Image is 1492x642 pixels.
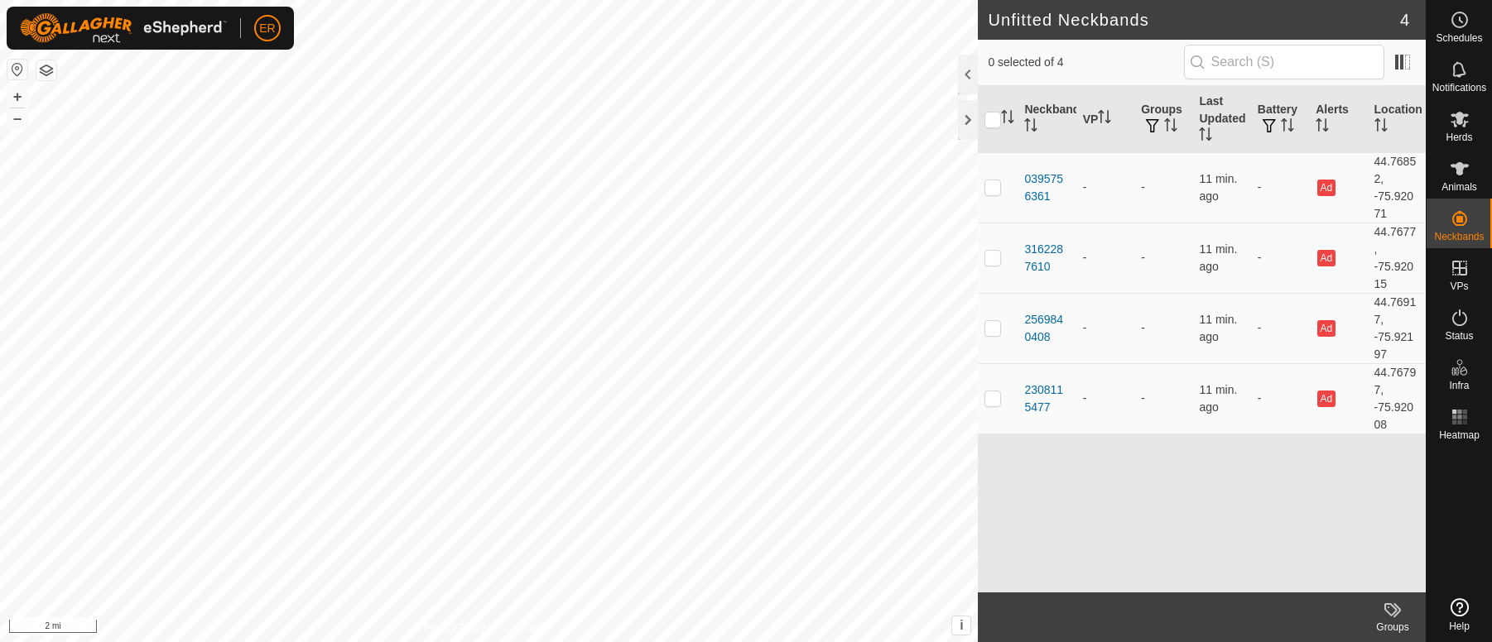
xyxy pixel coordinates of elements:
span: VPs [1450,281,1468,291]
span: Sep 28, 2025, 1:06 PM [1199,383,1237,414]
td: - [1251,152,1309,223]
button: Ad [1317,320,1336,337]
button: Ad [1317,390,1336,407]
span: Heatmap [1439,430,1480,440]
span: 4 [1400,7,1409,32]
td: - [1251,223,1309,293]
p-sorticon: Activate to sort [1316,121,1329,134]
th: Location [1368,86,1426,153]
p-sorticon: Activate to sort [1001,113,1014,126]
p-sorticon: Activate to sort [1281,121,1294,134]
span: Infra [1449,381,1469,390]
a: Help [1427,592,1492,638]
td: - [1134,223,1192,293]
a: Contact Us [505,620,554,635]
th: Last Updated [1192,86,1250,153]
div: 0395756361 [1024,170,1069,205]
th: Battery [1251,86,1309,153]
app-display-virtual-paddock-transition: - [1083,391,1087,405]
input: Search (S) [1184,45,1384,79]
div: 3162287610 [1024,241,1069,275]
button: i [952,616,970,635]
div: 2569840408 [1024,311,1069,346]
app-display-virtual-paddock-transition: - [1083,321,1087,334]
th: Neckband [1018,86,1076,153]
a: Privacy Policy [424,620,486,635]
span: Notifications [1432,83,1486,93]
span: Neckbands [1434,232,1484,242]
td: - [1251,293,1309,363]
td: - [1134,152,1192,223]
button: + [7,87,27,107]
th: VP [1076,86,1134,153]
app-display-virtual-paddock-transition: - [1083,180,1087,194]
span: Sep 28, 2025, 1:06 PM [1199,242,1237,273]
td: - [1134,293,1192,363]
button: Reset Map [7,60,27,79]
span: i [960,618,963,632]
span: Sep 28, 2025, 1:06 PM [1199,313,1237,343]
span: Herds [1446,132,1472,142]
p-sorticon: Activate to sort [1199,130,1212,143]
span: Status [1445,331,1473,341]
td: 44.7677, -75.92015 [1368,223,1426,293]
span: Help [1449,621,1470,631]
th: Groups [1134,86,1192,153]
span: Sep 28, 2025, 1:06 PM [1199,172,1237,203]
button: Ad [1317,180,1336,196]
td: - [1251,363,1309,434]
span: Schedules [1436,33,1482,43]
p-sorticon: Activate to sort [1164,121,1177,134]
img: Gallagher Logo [20,13,227,43]
button: Ad [1317,250,1336,266]
button: – [7,108,27,128]
p-sorticon: Activate to sort [1098,113,1111,126]
td: - [1134,363,1192,434]
div: 2308115477 [1024,381,1069,416]
p-sorticon: Activate to sort [1024,121,1037,134]
p-sorticon: Activate to sort [1374,121,1388,134]
span: ER [259,20,275,37]
app-display-virtual-paddock-transition: - [1083,251,1087,264]
span: Animals [1441,182,1477,192]
th: Alerts [1309,86,1367,153]
h2: Unfitted Neckbands [988,10,1399,30]
td: 44.76917, -75.92197 [1368,293,1426,363]
span: 0 selected of 4 [988,54,1183,71]
button: Map Layers [36,60,56,80]
td: 44.76852, -75.92071 [1368,152,1426,223]
td: 44.76797, -75.92008 [1368,363,1426,434]
div: Groups [1360,620,1426,635]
